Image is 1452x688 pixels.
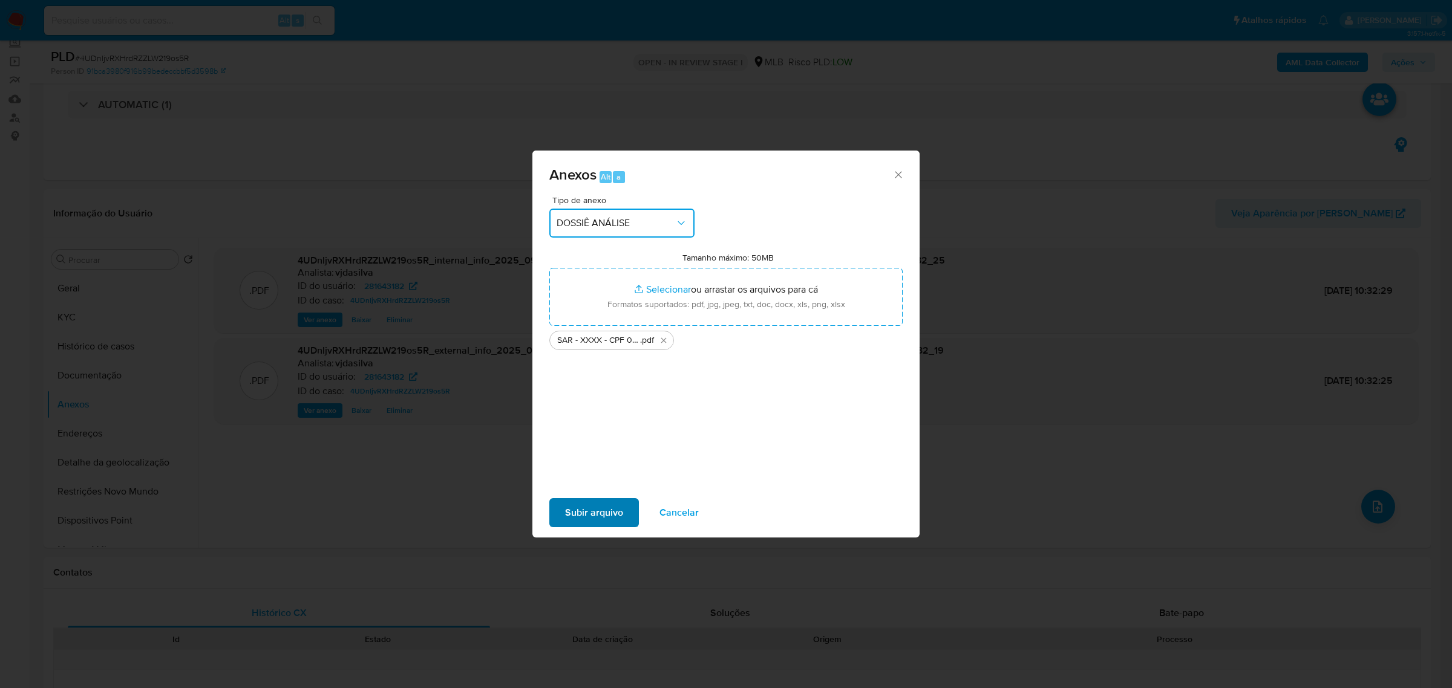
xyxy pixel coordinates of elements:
span: SAR - XXXX - CPF 05172766316 - [PERSON_NAME] [557,334,640,346]
span: Tipo de anexo [552,196,698,204]
ul: Arquivos selecionados [549,326,903,350]
span: Subir arquivo [565,499,623,526]
button: DOSSIÊ ANÁLISE [549,209,695,238]
span: a [616,171,621,183]
span: Cancelar [659,499,699,526]
button: Excluir SAR - XXXX - CPF 05172766316 - JOSE MATHEUS DA SILVA INACIO.pdf [656,333,671,348]
label: Tamanho máximo: 50MB [682,252,774,263]
button: Subir arquivo [549,498,639,527]
span: .pdf [640,334,654,346]
button: Cancelar [644,498,715,527]
span: Anexos [549,164,597,185]
span: DOSSIÊ ANÁLISE [557,217,675,229]
button: Fechar [892,169,903,180]
span: Alt [601,171,610,183]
